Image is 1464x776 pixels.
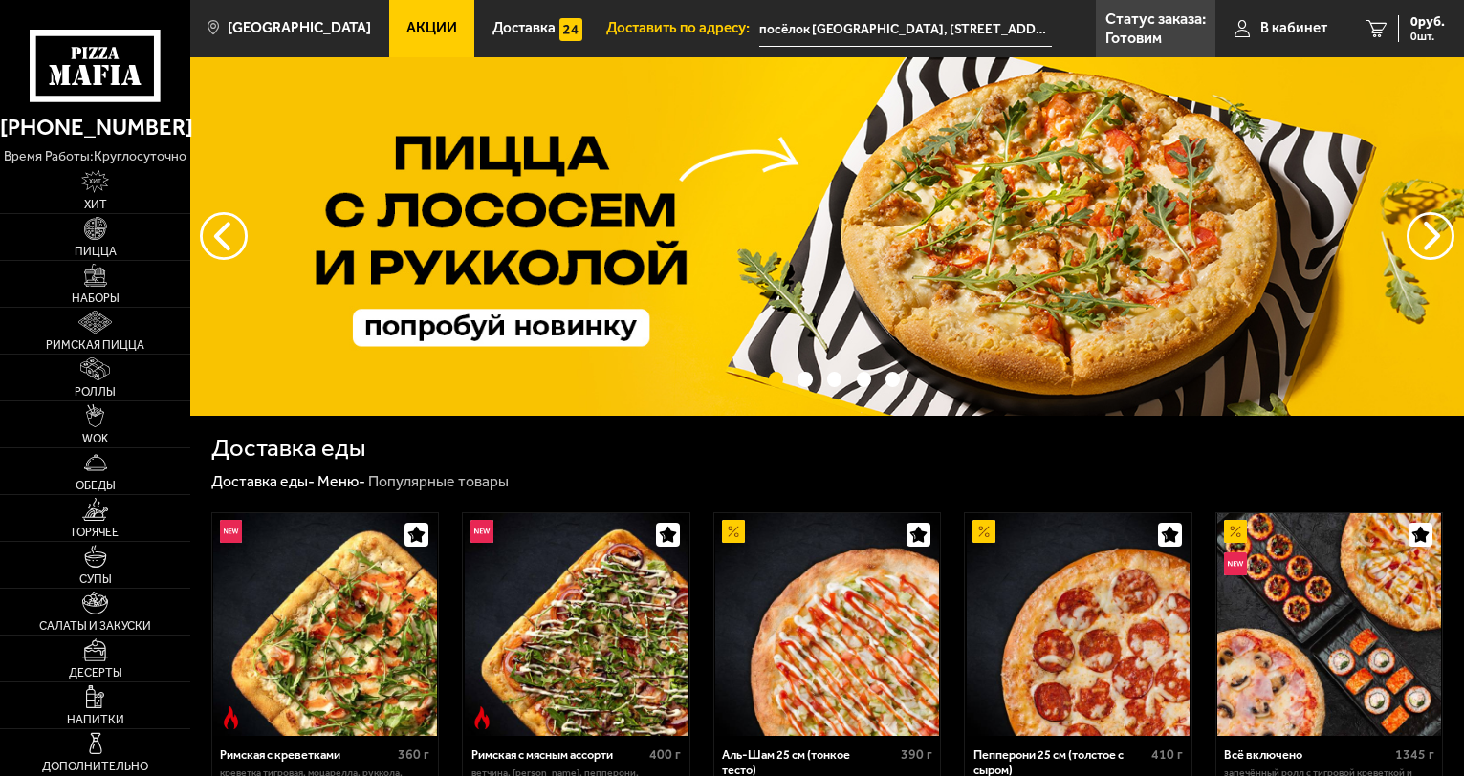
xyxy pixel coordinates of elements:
[82,433,108,444] span: WOK
[200,212,248,260] button: следующий
[857,372,871,386] button: точки переключения
[220,706,243,729] img: Острое блюдо
[465,513,688,737] img: Римская с мясным ассорти
[1217,513,1441,737] img: Всё включено
[76,480,116,491] span: Обеды
[67,714,124,725] span: Напитки
[559,18,582,41] img: 15daf4d41897b9f0e9f617042186c801.svg
[42,761,148,772] span: Дополнительно
[398,746,429,763] span: 360 г
[470,706,493,729] img: Острое блюдо
[220,747,393,762] div: Римская с креветками
[72,292,120,304] span: Наборы
[79,573,112,585] span: Супы
[406,21,457,35] span: Акции
[463,513,689,737] a: НовинкаОстрое блюдоРимская с мясным ассорти
[470,520,493,543] img: Новинка
[967,513,1191,737] img: Пепперони 25 см (толстое с сыром)
[965,513,1191,737] a: АкционныйПепперони 25 см (толстое с сыром)
[69,667,122,679] span: Десерты
[798,372,812,386] button: точки переключения
[769,372,783,386] button: точки переключения
[759,11,1052,47] span: посёлок Парголово, улица Михаила Дудина, 12
[211,436,365,461] h1: Доставка еды
[75,386,116,398] span: Роллы
[72,527,119,538] span: Горячее
[1105,31,1162,46] p: Готовим
[901,746,932,763] span: 390 г
[715,513,939,737] img: Аль-Шам 25 см (тонкое тесто)
[1407,212,1454,260] button: предыдущий
[492,21,556,35] span: Доставка
[759,11,1052,47] input: Ваш адрес доставки
[1224,520,1247,543] img: Акционный
[1224,552,1247,575] img: Новинка
[1410,15,1445,29] span: 0 руб.
[722,520,745,543] img: Акционный
[211,472,315,490] a: Доставка еды-
[1410,31,1445,42] span: 0 шт.
[75,246,117,257] span: Пицца
[1105,11,1206,27] p: Статус заказа:
[84,199,107,210] span: Хит
[885,372,900,386] button: точки переключения
[1224,747,1389,762] div: Всё включено
[1216,513,1443,737] a: АкционныйНовинкаВсё включено
[714,513,941,737] a: АкционныйАль-Шам 25 см (тонкое тесто)
[46,339,144,351] span: Римская пицца
[220,520,243,543] img: Новинка
[827,372,841,386] button: точки переключения
[649,746,681,763] span: 400 г
[972,520,995,543] img: Акционный
[1395,746,1434,763] span: 1345 г
[606,21,759,35] span: Доставить по адресу:
[213,513,437,737] img: Римская с креветками
[228,21,371,35] span: [GEOGRAPHIC_DATA]
[471,747,645,762] div: Римская с мясным ассорти
[1260,21,1327,35] span: В кабинет
[39,620,151,632] span: Салаты и закуски
[1151,746,1183,763] span: 410 г
[212,513,439,737] a: НовинкаОстрое блюдоРимская с креветками
[317,472,365,490] a: Меню-
[368,472,509,492] div: Популярные товары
